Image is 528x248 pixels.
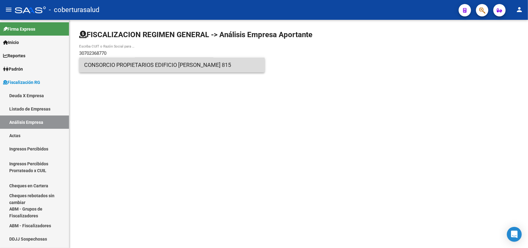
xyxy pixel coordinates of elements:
div: Open Intercom Messenger [507,227,522,242]
span: Padrón [3,66,23,72]
span: Fiscalización RG [3,79,40,86]
span: Firma Express [3,26,35,33]
h1: FISCALIZACION REGIMEN GENERAL -> Análisis Empresa Aportante [79,30,312,40]
mat-icon: person [516,6,523,13]
span: Inicio [3,39,19,46]
mat-icon: menu [5,6,12,13]
span: CONSORCIO PROPIETARIOS EDIFICIO [PERSON_NAME] 815 [84,58,260,72]
span: Reportes [3,52,25,59]
span: - coberturasalud [49,3,99,17]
